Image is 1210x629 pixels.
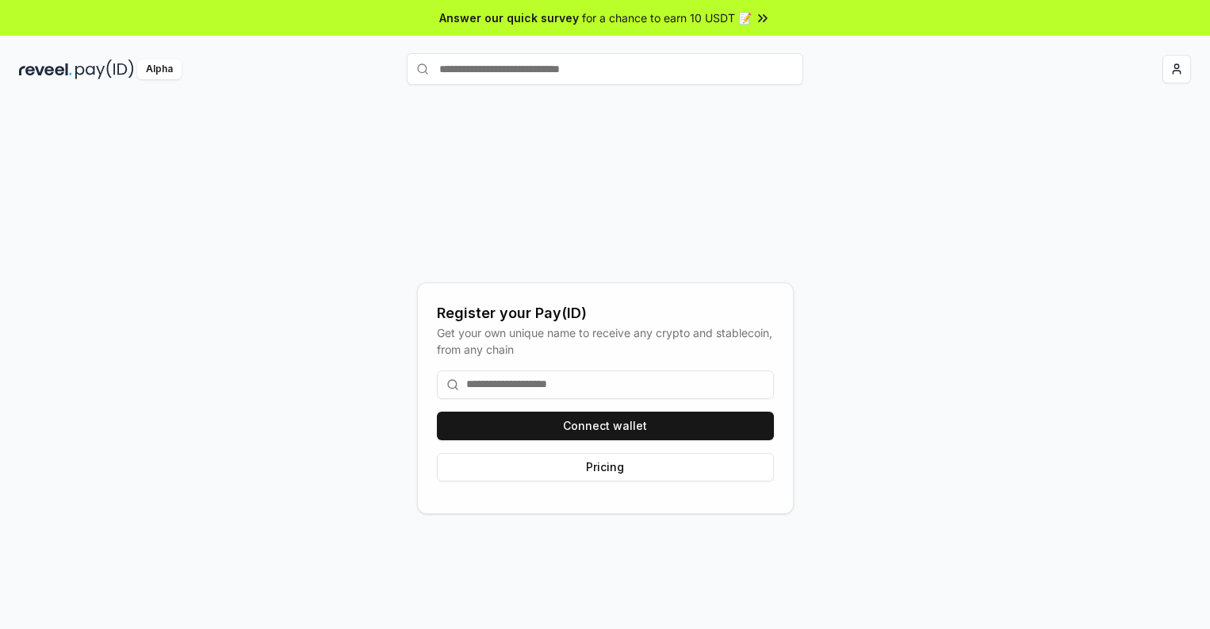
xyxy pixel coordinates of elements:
img: reveel_dark [19,59,72,79]
div: Alpha [137,59,182,79]
div: Register your Pay(ID) [437,302,774,324]
button: Pricing [437,453,774,481]
div: Get your own unique name to receive any crypto and stablecoin, from any chain [437,324,774,358]
button: Connect wallet [437,412,774,440]
img: pay_id [75,59,134,79]
span: Answer our quick survey [439,10,579,26]
span: for a chance to earn 10 USDT 📝 [582,10,752,26]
